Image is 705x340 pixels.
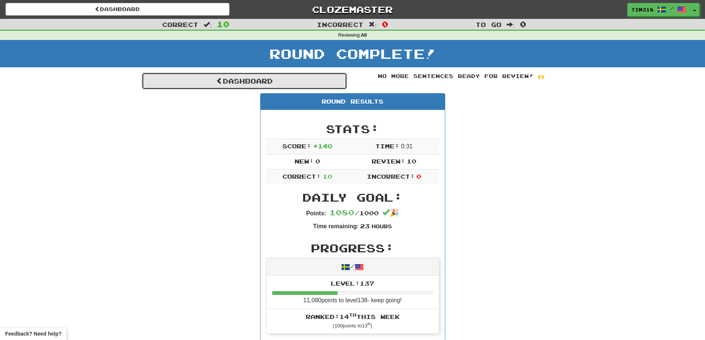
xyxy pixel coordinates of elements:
[401,143,413,149] span: 0 : 31
[375,142,399,149] span: Time:
[416,173,421,180] span: 0
[507,21,515,28] span: :
[295,158,314,165] span: New:
[5,330,61,337] span: Open feedback widget
[631,6,654,13] span: Tim318
[372,158,405,165] span: Review:
[349,312,356,317] sup: th
[367,173,415,180] span: Incorrect:
[266,258,439,276] div: /
[407,158,416,165] span: 10
[266,191,439,203] h2: Daily Goal:
[382,209,399,217] span: 🎉
[315,158,320,165] span: 0
[331,280,374,287] span: Level: 137
[329,209,379,216] span: / 1000
[358,73,564,80] div: No more sentences ready for review! 🙌
[3,46,702,61] h1: Round Complete!
[382,20,388,28] span: 0
[369,21,377,28] span: :
[323,173,332,180] span: 10
[367,322,371,326] sup: th
[476,21,501,28] span: To go
[306,313,400,320] span: Ranked: 14 this week
[313,223,359,229] strong: Time remaining:
[261,94,445,110] div: Round Results
[241,3,464,16] a: Clozemaster
[627,3,690,16] a: Tim318 /
[266,242,439,254] h2: Progress:
[162,21,198,28] span: Correct
[306,210,326,216] strong: Points:
[6,3,229,16] a: Dashboard
[520,20,526,28] span: 0
[360,222,370,229] span: 23
[282,142,311,149] span: Score:
[266,123,439,135] h2: Stats:
[333,323,372,329] small: ( 100 points to 13 )
[372,223,392,229] small: Hours
[142,73,347,90] a: Dashboard
[313,142,332,149] span: + 140
[670,6,674,11] span: /
[329,208,355,217] span: 1080
[266,276,439,309] li: 11,080 points to level 138 - keep going!
[204,21,212,28] span: :
[361,33,367,38] strong: All
[317,21,363,28] span: Incorrect
[282,173,321,180] span: Correct:
[217,20,229,28] span: 10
